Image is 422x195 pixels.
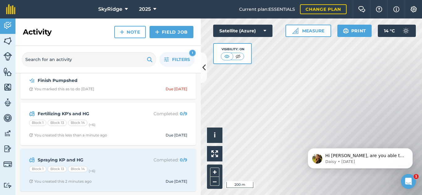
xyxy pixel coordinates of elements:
div: Block 13 [48,166,67,172]
img: svg+xml;base64,PD94bWwgdmVyc2lvbj0iMS4wIiBlbmNvZGluZz0idXRmLTgiPz4KPCEtLSBHZW5lcmF0b3I6IEFkb2JlIE... [3,129,12,138]
strong: Finish Pumpshed [38,77,136,84]
a: Note [114,26,146,38]
img: Four arrows, one pointing top left, one top right, one bottom right and the last bottom left [211,150,218,157]
div: Due [DATE] [166,133,187,138]
img: svg+xml;base64,PHN2ZyB4bWxucz0iaHR0cDovL3d3dy53My5vcmcvMjAwMC9zdmciIHdpZHRoPSI1NiIgaGVpZ2h0PSI2MC... [3,67,12,76]
img: Ruler icon [292,28,298,34]
img: svg+xml;base64,PHN2ZyB4bWxucz0iaHR0cDovL3d3dy53My5vcmcvMjAwMC9zdmciIHdpZHRoPSIxOSIgaGVpZ2h0PSIyNC... [343,27,349,35]
img: Clock with arrow pointing clockwise [29,87,33,91]
strong: 0 / 9 [180,111,187,116]
div: Block 13 [48,120,67,126]
img: svg+xml;base64,PD94bWwgdmVyc2lvbj0iMS4wIiBlbmNvZGluZz0idXRmLTgiPz4KPCEtLSBHZW5lcmF0b3I6IEFkb2JlIE... [29,77,35,84]
img: A cog icon [410,6,417,12]
button: Satellite (Azure) [213,25,272,37]
img: svg+xml;base64,PD94bWwgdmVyc2lvbj0iMS4wIiBlbmNvZGluZz0idXRmLTgiPz4KPCEtLSBHZW5lcmF0b3I6IEFkb2JlIE... [3,21,12,30]
span: i [214,131,216,139]
small: (+ 6 ) [89,169,95,173]
div: Block 1 [29,120,46,126]
input: Search for an activity [22,52,156,67]
div: Block 14 [68,166,87,172]
h2: Activity [23,27,52,37]
button: i [207,128,222,143]
img: svg+xml;base64,PHN2ZyB4bWxucz0iaHR0cDovL3d3dy53My5vcmcvMjAwMC9zdmciIHdpZHRoPSI1MCIgaGVpZ2h0PSI0MC... [223,53,231,59]
p: Hi [PERSON_NAME], are you able to help by writing a review? ⭐️ Thank you for continuing using fie... [27,18,107,24]
img: svg+xml;base64,PHN2ZyB4bWxucz0iaHR0cDovL3d3dy53My5vcmcvMjAwMC9zdmciIHdpZHRoPSI1NiIgaGVpZ2h0PSI2MC... [3,83,12,92]
strong: Fertilizing KP's and HG [38,110,136,117]
img: fieldmargin Logo [6,4,15,14]
img: Two speech bubbles overlapping with the left bubble in the forefront [358,6,365,12]
img: svg+xml;base64,PD94bWwgdmVyc2lvbj0iMS4wIiBlbmNvZGluZz0idXRmLTgiPz4KPCEtLSBHZW5lcmF0b3I6IEFkb2JlIE... [29,110,35,117]
img: A question mark icon [375,6,383,12]
p: Completed : [138,156,187,163]
button: Print [337,25,372,37]
img: svg+xml;base64,PD94bWwgdmVyc2lvbj0iMS4wIiBlbmNvZGluZz0idXRmLTgiPz4KPCEtLSBHZW5lcmF0b3I6IEFkb2JlIE... [3,52,12,61]
span: 1 [414,174,419,179]
button: Filters [159,52,195,67]
a: Finish PumpshedClock with arrow pointing clockwiseYou marked this as to do [DATE]Due [DATE] [24,73,192,95]
iframe: Intercom notifications message [298,135,422,178]
button: Measure [285,25,331,37]
iframe: Intercom live chat [401,174,416,189]
img: Profile image for Daisy [14,18,24,28]
strong: 0 / 9 [180,157,187,163]
button: + [210,168,219,177]
img: svg+xml;base64,PHN2ZyB4bWxucz0iaHR0cDovL3d3dy53My5vcmcvMjAwMC9zdmciIHdpZHRoPSI1MCIgaGVpZ2h0PSI0MC... [234,53,242,59]
div: Block 14 [68,120,87,126]
img: svg+xml;base64,PD94bWwgdmVyc2lvbj0iMS4wIiBlbmNvZGluZz0idXRmLTgiPz4KPCEtLSBHZW5lcmF0b3I6IEFkb2JlIE... [3,144,12,153]
a: Spraying KP and HGCompleted: 0/9Block 1Block 13Block 14(+6)Clock with arrow pointing clockwiseYou... [24,152,192,188]
a: Field Job [150,26,193,38]
div: Due [DATE] [166,87,187,91]
img: svg+xml;base64,PHN2ZyB4bWxucz0iaHR0cDovL3d3dy53My5vcmcvMjAwMC9zdmciIHdpZHRoPSIxOSIgaGVpZ2h0PSIyNC... [147,56,153,63]
div: Due [DATE] [166,179,187,184]
p: Message from Daisy, sent 71w ago [27,24,107,29]
img: svg+xml;base64,PHN2ZyB4bWxucz0iaHR0cDovL3d3dy53My5vcmcvMjAwMC9zdmciIHdpZHRoPSIxNCIgaGVpZ2h0PSIyNC... [120,28,124,36]
img: svg+xml;base64,PD94bWwgdmVyc2lvbj0iMS4wIiBlbmNvZGluZz0idXRmLTgiPz4KPCEtLSBHZW5lcmF0b3I6IEFkb2JlIE... [3,98,12,107]
a: Change plan [300,4,347,14]
button: 14 °C [378,25,416,37]
img: svg+xml;base64,PD94bWwgdmVyc2lvbj0iMS4wIiBlbmNvZGluZz0idXRmLTgiPz4KPCEtLSBHZW5lcmF0b3I6IEFkb2JlIE... [3,182,12,188]
div: message notification from Daisy, 71w ago. Hi Jan, are you able to help by writing a review? ⭐️ Th... [9,13,114,33]
img: svg+xml;base64,PHN2ZyB4bWxucz0iaHR0cDovL3d3dy53My5vcmcvMjAwMC9zdmciIHdpZHRoPSIxNyIgaGVpZ2h0PSIxNy... [393,6,399,13]
span: Filters [172,56,190,63]
div: You marked this as to do [DATE] [29,87,94,91]
span: 14 ° C [384,25,395,37]
img: svg+xml;base64,PHN2ZyB4bWxucz0iaHR0cDovL3d3dy53My5vcmcvMjAwMC9zdmciIHdpZHRoPSI1NiIgaGVpZ2h0PSI2MC... [3,36,12,46]
strong: Spraying KP and HG [38,156,136,163]
img: Clock with arrow pointing clockwise [29,179,33,183]
img: svg+xml;base64,PD94bWwgdmVyc2lvbj0iMS4wIiBlbmNvZGluZz0idXRmLTgiPz4KPCEtLSBHZW5lcmF0b3I6IEFkb2JlIE... [3,113,12,123]
a: Fertilizing KP's and HGCompleted: 0/9Block 1Block 13Block 14(+6)Clock with arrow pointing clockwi... [24,106,192,141]
div: Visibility: On [221,47,244,52]
div: 1 [189,50,196,56]
img: svg+xml;base64,PD94bWwgdmVyc2lvbj0iMS4wIiBlbmNvZGluZz0idXRmLTgiPz4KPCEtLSBHZW5lcmF0b3I6IEFkb2JlIE... [3,160,12,169]
div: Block 1 [29,166,46,172]
span: 2025 [139,6,151,13]
p: Completed : [138,110,187,117]
div: You created this less than a minute ago [29,133,107,138]
span: Current plan : ESSENTIALS [239,6,295,13]
span: SkyRidge [98,6,122,13]
img: Clock with arrow pointing clockwise [29,133,33,137]
img: svg+xml;base64,PD94bWwgdmVyc2lvbj0iMS4wIiBlbmNvZGluZz0idXRmLTgiPz4KPCEtLSBHZW5lcmF0b3I6IEFkb2JlIE... [400,25,412,37]
small: (+ 6 ) [89,123,95,127]
button: – [210,177,219,186]
div: You created this 2 minutes ago [29,179,92,184]
img: svg+xml;base64,PHN2ZyB4bWxucz0iaHR0cDovL3d3dy53My5vcmcvMjAwMC9zdmciIHdpZHRoPSIxNCIgaGVpZ2h0PSIyNC... [155,28,159,36]
img: svg+xml;base64,PD94bWwgdmVyc2lvbj0iMS4wIiBlbmNvZGluZz0idXRmLTgiPz4KPCEtLSBHZW5lcmF0b3I6IEFkb2JlIE... [29,156,35,164]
